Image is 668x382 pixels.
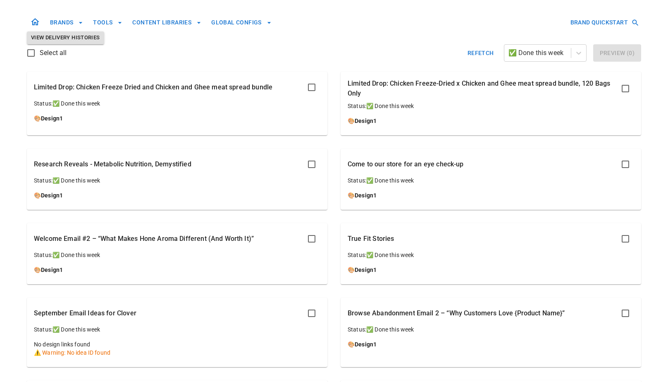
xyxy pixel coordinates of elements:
[348,251,634,259] p: Status: ✅ Done this week
[34,191,320,199] p: 🎨
[208,15,275,30] button: GLOBAL CONFIGS
[34,114,320,123] p: 🎨
[34,82,272,92] p: Limited Drop: Chicken Freeze Dried and Chicken and Ghee meat spread bundle
[355,118,377,124] a: Design1
[27,31,104,44] button: View Delivery Histories
[355,267,377,273] a: Design1
[348,159,464,169] p: Come to our store for an eye check-up
[41,115,63,122] a: Design1
[34,266,320,274] p: 🎨
[34,99,320,108] p: Status: ✅ Done this week
[348,117,634,125] p: 🎨
[355,341,377,348] a: Design1
[348,308,565,318] p: Browse Abandonment Email 2 – “Why Customers Love {Product Name}”
[34,308,136,318] p: September Email Ideas for Clover
[41,267,63,273] a: Design1
[34,325,320,334] p: Status: ✅ Done this week
[348,266,634,274] p: 🎨
[41,192,63,199] a: Design1
[348,79,617,99] p: Limited Drop: Chicken Freeze‑Dried x Chicken and Ghee meat spread bundle, 120 Bags Only
[348,234,394,244] p: True Fit Stories
[348,191,634,199] p: 🎨
[34,234,254,244] p: Welcome Email #2 – “What Makes Hone Aroma Different (And Worth It)”
[34,176,320,185] p: Status: ✅ Done this week
[34,348,320,357] p: ⚠️ Warning: No idea ID found
[348,340,634,348] p: 🎨
[34,251,320,259] p: Status: ✅ Done this week
[567,15,641,30] button: BRAND QUICKSTART
[34,340,320,348] p: No design links found
[464,44,497,62] button: Refetch
[40,48,67,58] span: Select all
[348,325,634,334] p: Status: ✅ Done this week
[47,15,86,30] button: BRANDS
[348,102,634,110] p: Status: ✅ Done this week
[348,176,634,185] p: Status: ✅ Done this week
[129,15,205,30] button: CONTENT LIBRARIES
[90,15,126,30] button: TOOLS
[34,159,191,169] p: Research Reveals - Metabolic Nutrition, Demystified
[355,192,377,199] a: Design1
